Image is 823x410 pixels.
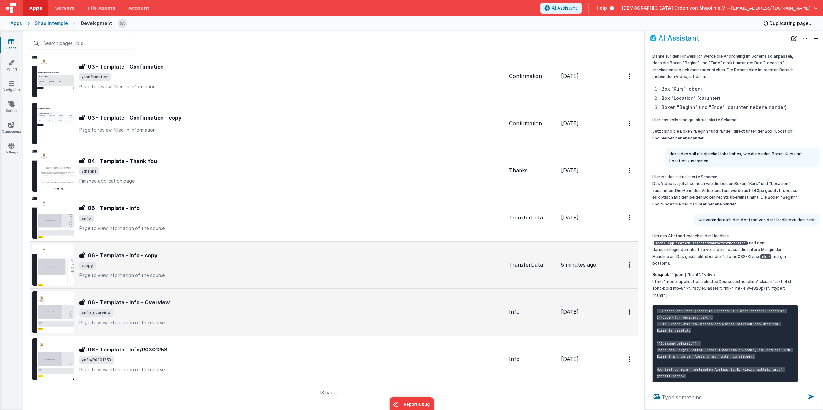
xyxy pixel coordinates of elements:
[652,116,798,123] p: Hier das vollständige, aktualisierte Schema:
[625,258,635,271] button: Options
[88,5,116,11] span: File Assets
[652,271,798,298] p: """json { "html": "<div v-html="model.application.selectedCoursetextheadline" class="text-4xl fon...
[509,308,556,316] div: Info
[509,120,556,127] div: Confirmation
[625,70,635,83] button: Options
[625,164,635,177] button: Options
[29,5,42,11] span: Apps
[509,167,556,174] div: Thanks
[79,73,111,81] span: /confirmation
[55,5,74,11] span: Servers
[698,217,815,223] p: wie verändere ich den Abstand von der Headline zu dem rest
[79,319,504,326] p: Page to view information of the course
[79,272,504,279] p: Page to view information of the course
[561,214,579,221] span: [DATE]
[658,34,700,42] h2: AI Assistant
[764,19,813,28] div: Duplicating page...
[88,298,170,306] h3: 06 - Template - Info - Overview
[801,34,810,43] button: Toggle Pin
[509,73,556,80] div: Confirmation
[30,37,134,49] input: Search pages, id's ...
[30,389,628,396] p: 13 pages
[88,346,168,353] h3: 06 - Template - Info/R0301253
[652,128,798,141] p: Jetzt sind die Boxen "Beginn" und "Ende" direkt unter der Box "Location" und bleiben nebeneinander.
[88,63,164,71] h3: 03 - Template - Confirmation
[81,20,112,27] div: Development
[622,5,731,11] span: [DEMOGRAPHIC_DATA] Orden von Shaolin e.V —
[652,272,669,277] strong: Beispiel:
[652,232,798,267] p: Um den Abstand zwischen der Headline ( ) und dem darunterliegenden Inhalt zu verändern, passe die...
[79,356,114,364] span: /info/R0301253
[812,34,820,43] button: Close
[79,309,113,317] span: /info_overview
[88,204,140,212] h3: 06 - Template - Info
[561,167,579,174] span: [DATE]
[88,114,182,122] h3: 03 - Template - Confirmation - copy
[660,103,798,111] li: Boxen "Beginn" und "Ende" (darunter, nebeneinander)
[731,5,811,11] span: [EMAIL_ADDRESS][DOMAIN_NAME]
[660,94,798,102] li: Box "Location" (darunter)
[79,178,504,184] p: Finished application page
[552,5,577,11] span: AI Assistant
[561,261,596,268] span: 5 minutes ago
[652,53,798,80] p: Danke für den Hinweis! Ich werde die Anordnung im Schema so anpassen, dass die Boxen "Beginn" und...
[669,151,815,164] p: das video soll die gleiche Höhe haben, wie die beiden Boxen Kurs und Location zusammen
[509,355,556,363] div: Info
[654,241,747,245] code: model.application.selectedCoursetextheadline
[79,84,504,90] p: Page to review filled-in information
[79,262,96,270] span: /copy
[625,211,635,224] button: Options
[88,251,158,259] h3: 06 - Template - Info - copy
[509,261,556,269] div: TransferData
[597,5,607,11] span: Help
[652,173,798,207] p: Hier ist das aktualisierte Schema: Das Video ist jetzt so hoch wie die beiden Boxen "Kurs" und "L...
[561,120,579,126] span: [DATE]
[657,309,793,378] code: - Erhöhe den Wert (<code>mb-8</code> für mehr Abstand, <code>mb-2</code> für weniger, usw.). - Di...
[625,305,635,319] button: Options
[561,356,579,362] span: [DATE]
[79,127,504,133] p: Page to review filled-in information
[118,19,127,28] img: e3e1eaaa3c942e69edc95d4236ce57bf
[79,366,504,373] p: Page to view information of the course
[625,352,635,366] button: Options
[540,3,582,14] button: AI Assistant
[10,20,22,27] div: Apps
[79,215,94,222] span: /info
[35,20,68,27] div: Shaolintemple
[509,214,556,221] div: TransferData
[660,85,798,93] li: Box "Kurs" (oben)
[622,5,818,11] button: [DEMOGRAPHIC_DATA] Orden von Shaolin e.V — [EMAIL_ADDRESS][DOMAIN_NAME]
[88,157,157,165] h3: 04 - Template - Thank You
[561,73,579,79] span: [DATE]
[79,225,504,231] p: Page to view information of the course
[625,117,635,130] button: Options
[790,34,799,43] button: New Chat
[561,309,579,315] span: [DATE]
[79,167,99,175] span: /thanks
